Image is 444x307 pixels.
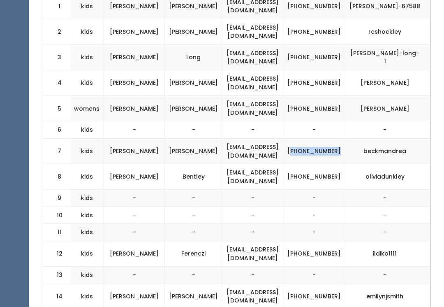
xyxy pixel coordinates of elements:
td: - [104,267,165,284]
td: - [283,267,345,284]
td: [PHONE_NUMBER] [283,96,345,121]
td: kids [70,164,104,190]
td: [PERSON_NAME] [104,70,165,96]
td: Long [165,44,222,70]
td: 2 [42,19,71,44]
td: [PHONE_NUMBER] [283,138,345,164]
td: 5 [42,96,71,121]
td: - [345,121,430,139]
td: [EMAIL_ADDRESS][DOMAIN_NAME] [222,164,283,190]
td: - [165,190,222,207]
td: [EMAIL_ADDRESS][DOMAIN_NAME] [222,241,283,267]
td: beckmandrea [345,138,430,164]
td: [PERSON_NAME]-long-1 [345,44,430,70]
td: [PERSON_NAME] [104,164,165,190]
td: - [283,224,345,241]
td: - [222,121,283,139]
td: - [283,207,345,224]
td: - [104,224,165,241]
td: [EMAIL_ADDRESS][DOMAIN_NAME] [222,44,283,70]
td: [PERSON_NAME] [165,19,222,44]
td: - [345,267,430,284]
td: [PHONE_NUMBER] [283,70,345,96]
td: 6 [42,121,71,139]
td: [EMAIL_ADDRESS][DOMAIN_NAME] [222,96,283,121]
td: 9 [42,190,71,207]
td: kids [70,70,104,96]
td: - [222,267,283,284]
td: - [104,207,165,224]
td: [PERSON_NAME] [345,96,430,121]
td: [PERSON_NAME] [345,70,430,96]
td: [PERSON_NAME] [165,138,222,164]
td: 12 [42,241,71,267]
td: - [104,121,165,139]
td: 10 [42,207,71,224]
td: [PHONE_NUMBER] [283,19,345,44]
td: oliviadunkley [345,164,430,190]
td: [EMAIL_ADDRESS][DOMAIN_NAME] [222,19,283,44]
td: reshockley [345,19,430,44]
td: kids [70,138,104,164]
td: [PHONE_NUMBER] [283,164,345,190]
td: kids [70,19,104,44]
td: kids [70,190,104,207]
td: Ferenczi [165,241,222,267]
td: [PHONE_NUMBER] [283,241,345,267]
td: - [283,190,345,207]
td: [PERSON_NAME] [165,96,222,121]
td: [PERSON_NAME] [104,138,165,164]
td: - [345,207,430,224]
td: - [165,224,222,241]
td: kids [70,241,104,267]
td: [EMAIL_ADDRESS][DOMAIN_NAME] [222,138,283,164]
td: - [222,190,283,207]
td: [PERSON_NAME] [104,19,165,44]
td: Bentley [165,164,222,190]
td: [EMAIL_ADDRESS][DOMAIN_NAME] [222,70,283,96]
td: - [345,190,430,207]
td: kids [70,207,104,224]
td: kids [70,121,104,139]
td: - [222,224,283,241]
td: [PERSON_NAME] [165,70,222,96]
td: [PHONE_NUMBER] [283,44,345,70]
td: - [283,121,345,139]
td: [PERSON_NAME] [104,44,165,70]
td: - [222,207,283,224]
td: - [345,224,430,241]
td: - [165,267,222,284]
td: 3 [42,44,71,70]
td: [PERSON_NAME] [104,96,165,121]
td: 7 [42,138,71,164]
td: - [104,190,165,207]
td: womens [70,96,104,121]
td: - [165,207,222,224]
td: ildiko1111 [345,241,430,267]
td: 13 [42,267,71,284]
td: 11 [42,224,71,241]
td: kids [70,44,104,70]
td: kids [70,267,104,284]
td: 8 [42,164,71,190]
td: kids [70,224,104,241]
td: [PERSON_NAME] [104,241,165,267]
td: - [165,121,222,139]
td: 4 [42,70,71,96]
